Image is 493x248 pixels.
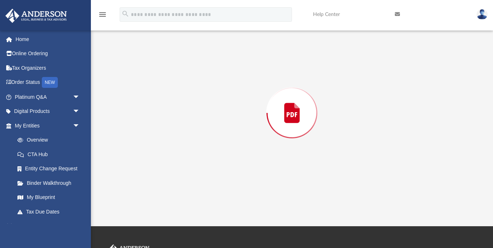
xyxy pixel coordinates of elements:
a: Tax Organizers [5,61,91,75]
a: Order StatusNEW [5,75,91,90]
a: My Anderson Teamarrow_drop_down [5,219,87,233]
a: Binder Walkthrough [10,176,91,190]
a: Overview [10,133,91,147]
span: arrow_drop_down [73,90,87,105]
a: My Blueprint [10,190,87,205]
span: arrow_drop_down [73,219,87,234]
a: Digital Productsarrow_drop_down [5,104,91,119]
a: CTA Hub [10,147,91,162]
a: menu [98,14,107,19]
a: Online Ordering [5,46,91,61]
a: Home [5,32,91,46]
i: menu [98,10,107,19]
span: arrow_drop_down [73,118,87,133]
img: Anderson Advisors Platinum Portal [3,9,69,23]
i: search [121,10,129,18]
div: NEW [42,77,58,88]
span: arrow_drop_down [73,104,87,119]
a: My Entitiesarrow_drop_down [5,118,91,133]
img: User Pic [477,9,488,20]
a: Platinum Q&Aarrow_drop_down [5,90,91,104]
a: Tax Due Dates [10,204,91,219]
a: Entity Change Request [10,162,91,176]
